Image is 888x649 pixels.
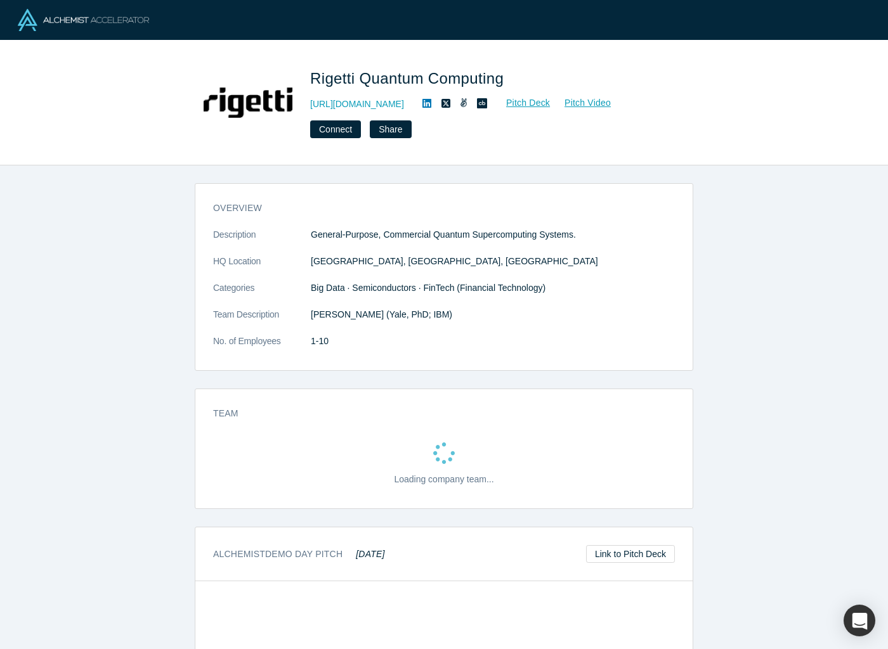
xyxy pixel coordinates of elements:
span: Rigetti Quantum Computing [310,70,508,87]
h3: Alchemist Demo Day Pitch [213,548,385,561]
dt: Categories [213,281,311,308]
a: Pitch Deck [492,96,551,110]
dd: [GEOGRAPHIC_DATA], [GEOGRAPHIC_DATA], [GEOGRAPHIC_DATA] [311,255,675,268]
p: Loading company team... [394,473,493,486]
button: Connect [310,120,361,138]
p: [PERSON_NAME] (Yale, PhD; IBM) [311,308,675,321]
dd: 1-10 [311,335,675,348]
dt: HQ Location [213,255,311,281]
img: Alchemist Logo [18,9,149,31]
img: Rigetti Quantum Computing's Logo [204,58,292,147]
dt: No. of Employees [213,335,311,361]
dt: Description [213,228,311,255]
a: [URL][DOMAIN_NAME] [310,98,404,111]
button: Share [370,120,411,138]
h3: overview [213,202,657,215]
em: [DATE] [356,549,384,559]
a: Pitch Video [551,96,611,110]
a: Link to Pitch Deck [586,545,675,563]
p: General-Purpose, Commercial Quantum Supercomputing Systems. [311,228,675,241]
h3: Team [213,407,657,420]
span: Big Data · Semiconductors · FinTech (Financial Technology) [311,283,545,293]
dt: Team Description [213,308,311,335]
